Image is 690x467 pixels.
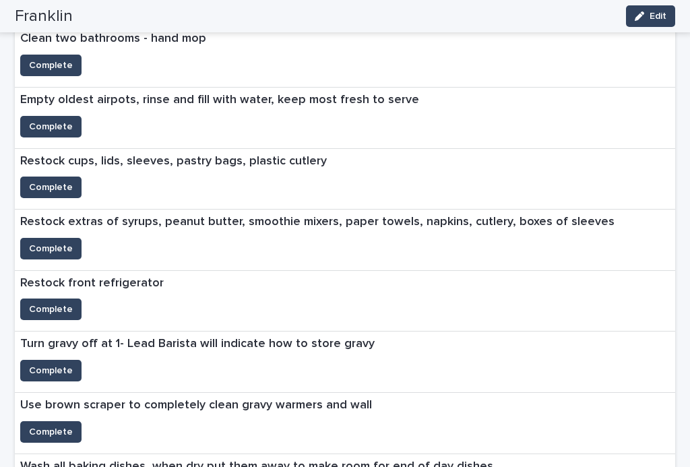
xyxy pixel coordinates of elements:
[29,364,73,377] span: Complete
[20,398,372,413] p: Use brown scraper to completely clean gravy warmers and wall
[20,276,164,291] p: Restock front refrigerator
[29,303,73,316] span: Complete
[20,154,327,169] p: Restock cups, lids, sleeves, pastry bags, plastic cutlery
[15,26,675,88] a: Clean two bathrooms - hand mopComplete
[29,425,73,439] span: Complete
[20,337,375,352] p: Turn gravy off at 1- Lead Barista will indicate how to store gravy
[15,332,675,393] a: Turn gravy off at 1- Lead Barista will indicate how to store gravyComplete
[20,32,206,46] p: Clean two bathrooms - hand mop
[20,360,82,381] button: Complete
[20,177,82,198] button: Complete
[20,299,82,320] button: Complete
[15,149,675,210] a: Restock cups, lids, sleeves, pastry bags, plastic cutleryComplete
[29,120,73,133] span: Complete
[650,11,666,21] span: Edit
[29,181,73,194] span: Complete
[15,210,675,271] a: Restock extras of syrups, peanut butter, smoothie mixers, paper towels, napkins, cutlery, boxes o...
[20,55,82,76] button: Complete
[20,93,419,108] p: Empty oldest airpots, rinse and fill with water, keep most fresh to serve
[15,88,675,149] a: Empty oldest airpots, rinse and fill with water, keep most fresh to serveComplete
[20,238,82,259] button: Complete
[626,5,675,27] button: Edit
[29,59,73,72] span: Complete
[20,116,82,137] button: Complete
[15,271,675,332] a: Restock front refrigeratorComplete
[20,215,615,230] p: Restock extras of syrups, peanut butter, smoothie mixers, paper towels, napkins, cutlery, boxes o...
[20,421,82,443] button: Complete
[15,393,675,454] a: Use brown scraper to completely clean gravy warmers and wallComplete
[29,242,73,255] span: Complete
[15,7,73,26] h2: Franklin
